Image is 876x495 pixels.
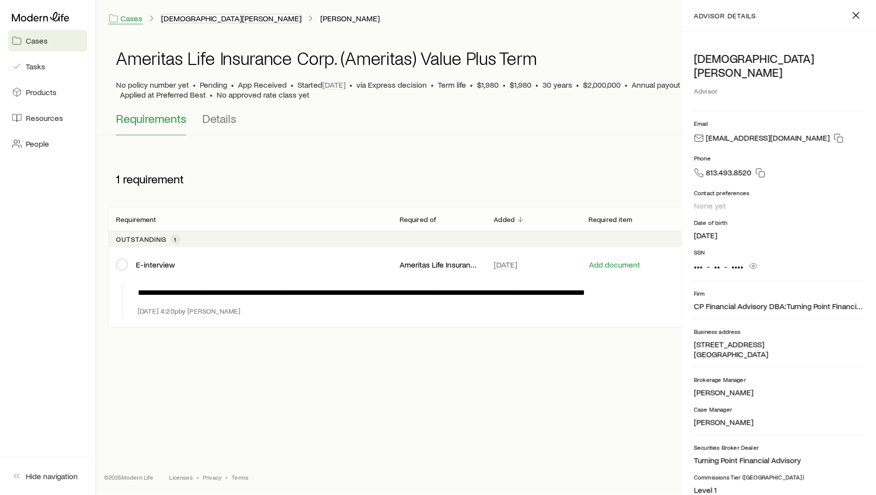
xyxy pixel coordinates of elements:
[116,48,537,68] h1: Ameritas Life Insurance Corp. (Ameritas) Value Plus Term
[8,55,87,77] a: Tasks
[625,80,628,90] span: •
[707,262,710,272] span: -
[477,80,499,90] span: $1,980
[116,111,186,125] span: Requirements
[232,473,248,481] a: Terms
[694,248,864,256] p: SSN
[694,328,864,335] p: Business address
[694,230,864,240] p: [DATE]
[8,465,87,487] button: Hide navigation
[694,455,864,465] p: Turning Point Financial Advisory
[200,80,227,90] p: Pending
[226,473,228,481] span: •
[123,172,184,186] span: requirement
[694,376,864,384] p: Brokerage Manager
[694,485,864,495] p: Level 1
[694,473,864,481] p: Commissions Tier ([GEOGRAPHIC_DATA])
[510,80,531,90] span: $1,980
[494,260,518,270] span: [DATE]
[494,216,515,223] p: Added
[161,14,302,23] button: [DEMOGRAPHIC_DATA][PERSON_NAME]
[175,235,176,243] span: 1
[694,417,864,427] p: [PERSON_NAME]
[503,80,506,90] span: •
[26,36,48,46] span: Cases
[322,80,346,90] span: [DATE]
[136,260,175,270] p: E-interview
[535,80,538,90] span: •
[170,473,193,481] a: Licenses
[694,219,864,226] p: Date of birth
[583,80,621,90] span: $2,000,000
[350,80,352,90] span: •
[694,189,864,197] p: Contact preferences
[231,80,234,90] span: •
[356,80,427,90] span: via Express decision
[706,167,752,181] span: 813.493.8520
[8,30,87,52] a: Cases
[714,262,720,272] span: ••
[694,262,703,272] span: •••
[694,83,864,99] div: Advisor
[470,80,473,90] span: •
[694,405,864,413] p: Case Manager
[193,80,196,90] span: •
[694,301,864,312] div: CP Financial Advisory DBA: Turning Point Financial Advisory
[210,90,213,100] span: •
[542,80,572,90] span: 30 years
[694,154,864,162] p: Phone
[217,90,309,100] span: No approved rate class yet
[8,107,87,129] a: Resources
[632,80,680,90] span: Annual payout
[694,339,864,349] p: [STREET_ADDRESS]
[120,90,206,100] span: Applied at Preferred Best
[694,201,864,211] p: None yet
[588,216,632,223] p: Required item
[588,260,641,270] button: Add document
[297,80,346,90] p: Started
[138,307,240,315] p: [DATE] 4:20p by [PERSON_NAME]
[116,235,167,243] p: Outstanding
[26,471,78,481] span: Hide navigation
[724,262,728,272] span: -
[116,172,120,186] span: 1
[400,260,478,270] p: Ameritas Life Insurance Corp. (Ameritas)
[694,349,864,359] p: [GEOGRAPHIC_DATA]
[116,80,189,90] span: No policy number yet
[116,111,856,135] div: Application details tabs
[694,289,864,297] p: Firm
[694,387,864,397] p: [PERSON_NAME]
[694,443,864,451] p: Securities Broker Dealer
[732,262,744,272] span: ••••
[431,80,434,90] span: •
[197,473,199,481] span: •
[706,133,830,146] p: [EMAIL_ADDRESS][DOMAIN_NAME]
[576,80,579,90] span: •
[104,473,154,481] p: © 2025 Modern Life
[108,13,143,24] a: Cases
[238,80,287,90] span: App Received
[8,81,87,103] a: Products
[26,113,63,123] span: Resources
[202,111,236,125] span: Details
[26,139,49,149] span: People
[203,473,222,481] a: Privacy
[116,216,156,223] p: Requirement
[438,80,466,90] span: Term life
[26,87,57,97] span: Products
[26,61,45,71] span: Tasks
[694,119,864,127] p: Email
[8,133,87,155] a: People
[694,52,864,79] p: [DEMOGRAPHIC_DATA][PERSON_NAME]
[291,80,293,90] span: •
[694,12,756,20] p: advisor details
[320,14,380,23] a: [PERSON_NAME]
[400,216,437,223] p: Required of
